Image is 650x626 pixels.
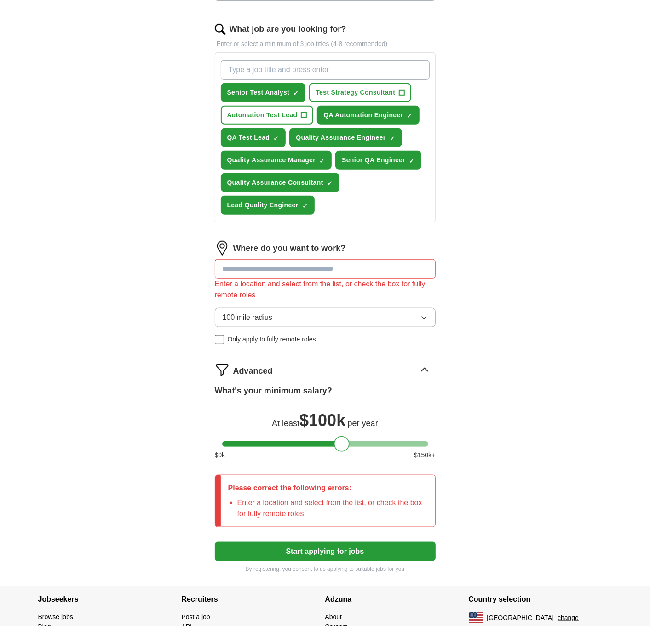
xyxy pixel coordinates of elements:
span: Lead Quality Engineer [227,200,299,210]
span: Senior QA Engineer [342,155,405,165]
p: By registering, you consent to us applying to suitable jobs for you [215,565,436,573]
span: QA Test Lead [227,133,270,142]
span: per year [348,419,378,428]
button: Test Strategy Consultant [309,83,411,102]
input: Only apply to fully remote roles [215,335,224,344]
span: ✓ [319,157,325,165]
button: Automation Test Lead [221,106,314,125]
img: search.png [215,24,226,35]
button: Quality Assurance Engineer✓ [289,128,402,147]
span: ✓ [407,112,413,120]
button: QA Test Lead✓ [221,128,286,147]
img: location.png [215,241,230,256]
label: What job are you looking for? [230,23,346,35]
span: Test Strategy Consultant [316,88,395,97]
a: Post a job [182,613,210,620]
span: Quality Assurance Engineer [296,133,385,142]
span: [GEOGRAPHIC_DATA] [487,613,554,623]
button: 100 mile radius [215,308,436,327]
span: $ 150 k+ [414,450,435,460]
span: ✓ [409,157,414,165]
span: $ 100k [299,411,345,430]
span: $ 0 k [215,450,225,460]
p: Enter or select a minimum of 3 job titles (4-8 recommended) [215,39,436,49]
span: ✓ [302,202,308,210]
span: ✓ [390,135,395,142]
input: Type a job title and press enter [221,60,430,80]
div: Enter a location and select from the list, or check the box for fully remote roles [215,279,436,301]
button: Start applying for jobs [215,542,436,561]
button: Lead Quality Engineer✓ [221,196,315,215]
span: Quality Assurance Manager [227,155,316,165]
button: change [558,613,579,623]
span: ✓ [327,180,333,187]
span: ✓ [273,135,279,142]
button: Quality Assurance Manager✓ [221,151,332,170]
button: Quality Assurance Consultant✓ [221,173,339,192]
label: What's your minimum salary? [215,385,332,397]
p: Please correct the following errors: [228,483,428,494]
span: 100 mile radius [223,312,273,323]
a: About [325,613,342,620]
li: Enter a location and select from the list, or check the box for fully remote roles [237,497,428,519]
h4: Country selection [469,586,612,612]
img: US flag [469,612,483,623]
span: QA Automation Engineer [323,110,403,120]
span: Quality Assurance Consultant [227,178,323,188]
button: QA Automation Engineer✓ [317,106,419,125]
label: Where do you want to work? [233,242,346,255]
button: Senior QA Engineer✓ [335,151,421,170]
button: Senior Test Analyst✓ [221,83,306,102]
span: Automation Test Lead [227,110,298,120]
a: Browse jobs [38,613,73,620]
span: ✓ [293,90,299,97]
span: At least [272,419,299,428]
span: Only apply to fully remote roles [228,335,316,344]
img: filter [215,363,230,377]
span: Advanced [233,365,273,377]
span: Senior Test Analyst [227,88,290,97]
